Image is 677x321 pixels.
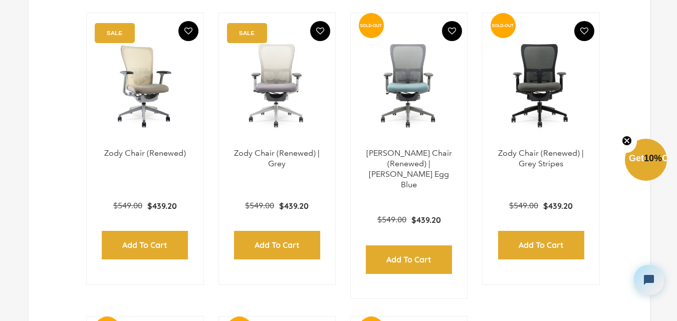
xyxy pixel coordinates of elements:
span: $549.00 [377,215,406,224]
span: $439.20 [147,201,177,211]
div: Get10%OffClose teaser [625,140,667,182]
a: Zody Chair (Renewed) - chairorama Zody Chair (Renewed) - chairorama [97,23,193,148]
input: Add to Cart [498,231,584,259]
span: Get Off [629,153,675,163]
a: [PERSON_NAME] Chair (Renewed) | [PERSON_NAME] Egg Blue [366,148,452,189]
a: Zody Chair (Renewed) | Grey Stripes [498,148,584,168]
img: Zody Chair (Renewed) | Grey Stripes - chairorama [493,23,589,148]
a: Zody Chair (Renewed) | Grey [234,148,320,168]
text: SOLD-OUT [492,23,514,28]
span: $549.00 [113,201,142,210]
img: Zody Chair (Renewed) | Grey - chairorama [229,23,325,148]
a: Zody Chair (Renewed) | Robin Egg Blue - chairorama Zody Chair (Renewed) | Robin Egg Blue - chairo... [361,23,457,148]
a: Zody Chair (Renewed) | Grey Stripes - chairorama Zody Chair (Renewed) | Grey Stripes - chairorama [493,23,589,148]
text: SOLD-OUT [360,23,382,28]
input: Add to Cart [102,231,188,259]
span: $439.20 [543,201,573,211]
span: 10% [644,153,662,163]
input: Add to Cart [234,231,320,259]
iframe: Tidio Chat [540,256,672,303]
button: Add To Wishlist [442,21,462,41]
span: $549.00 [509,201,538,210]
button: Add To Wishlist [574,21,594,41]
text: SALE [239,30,254,36]
span: $439.20 [411,215,441,225]
button: Add To Wishlist [310,21,330,41]
input: Add to Cart [366,245,452,274]
a: Zody Chair (Renewed) | Grey - chairorama Zody Chair (Renewed) | Grey - chairorama [229,23,325,148]
span: $549.00 [245,201,274,210]
span: $439.20 [279,201,309,211]
img: Zody Chair (Renewed) | Robin Egg Blue - chairorama [361,23,457,148]
button: Add To Wishlist [178,21,198,41]
button: Close teaser [617,130,637,153]
a: Zody Chair (Renewed) [104,148,186,158]
img: Zody Chair (Renewed) - chairorama [97,23,193,148]
text: SALE [107,30,122,36]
